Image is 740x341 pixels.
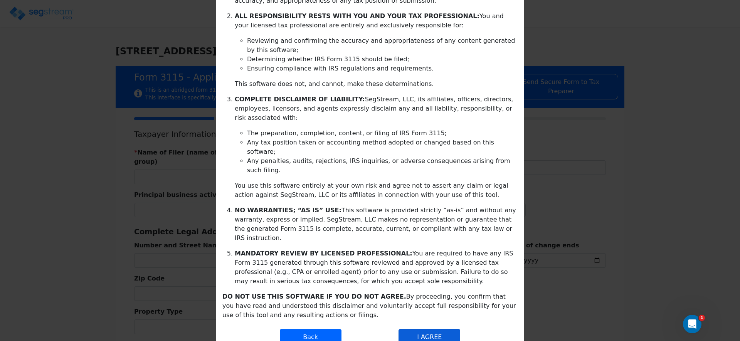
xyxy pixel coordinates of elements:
[247,55,518,64] li: Determining whether IRS Form 3115 should be filed;
[247,36,518,55] li: Reviewing and confirming the accuracy and appropriateness of any content generated by this software;
[235,96,365,103] b: COMPLETE DISCLAIMER OF LIABILITY:
[235,95,518,123] p: SegStream, LLC, its affiliates, officers, directors, employees, licensors, and agents expressly d...
[235,12,479,20] b: ALL RESPONSIBILITY RESTS WITH YOU AND YOUR TAX PROFESSIONAL:
[235,79,518,89] p: This software does not, and cannot, make these determinations.
[247,129,518,138] li: The preparation, completion, content, or filing of IRS Form 3115;
[235,206,518,243] p: This software is provided strictly “as-is” and without any warranty, express or implied. SegStrea...
[235,249,518,286] p: You are required to have any IRS Form 3115 generated through this software reviewed and approved ...
[699,315,705,321] span: 1
[247,156,518,175] li: Any penalties, audits, rejections, IRS inquiries, or adverse consequences arising from such filing.
[235,250,412,257] b: MANDATORY REVIEW BY LICENSED PROFESSIONAL:
[247,138,518,156] li: Any tax position taken or accounting method adopted or changed based on this software;
[235,181,518,200] p: You use this software entirely at your own risk and agree not to assert any claim or legal action...
[235,12,518,30] p: You and your licensed tax professional are entirely and exclusively responsible for:
[222,292,518,320] p: By proceeding, you confirm that you have read and understood this disclaimer and voluntarily acce...
[222,293,406,300] b: DO NOT USE THIS SOFTWARE IF YOU DO NOT AGREE.
[247,64,518,73] li: Ensuring compliance with IRS regulations and requirements.
[235,207,341,214] b: NO WARRANTIES; “AS IS” USE:
[683,315,701,333] iframe: Intercom live chat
